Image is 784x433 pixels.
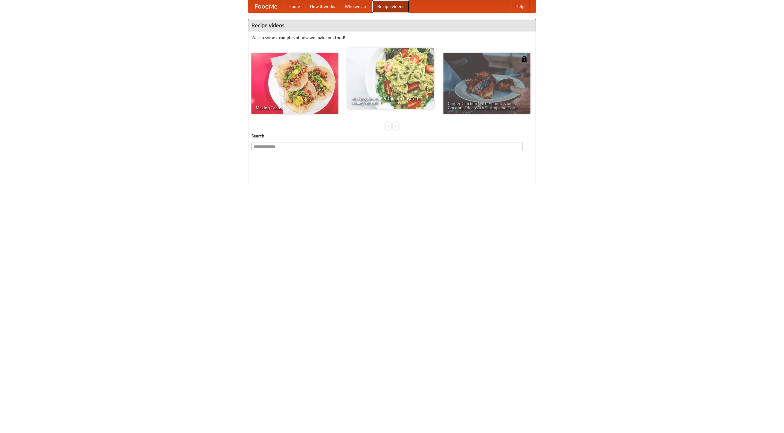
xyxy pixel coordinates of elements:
span: An Easy, Summery Tomato Pasta That's Ready for Fall [352,96,430,105]
div: « [386,122,391,130]
p: Watch some examples of how we make our food! [251,35,533,41]
h5: Search [251,133,533,139]
a: Help [511,0,530,13]
h4: Recipe videos [248,19,536,32]
a: An Easy, Summery Tomato Pasta That's Ready for Fall [347,48,434,109]
a: Home [284,0,305,13]
a: FoodMe [248,0,284,13]
a: Recipe videos [372,0,409,13]
img: 483408.png [521,56,527,62]
div: » [393,122,398,130]
a: Who we are [340,0,372,13]
span: Making Tacos [256,106,334,110]
a: Making Tacos [251,53,338,114]
a: How it works [305,0,340,13]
